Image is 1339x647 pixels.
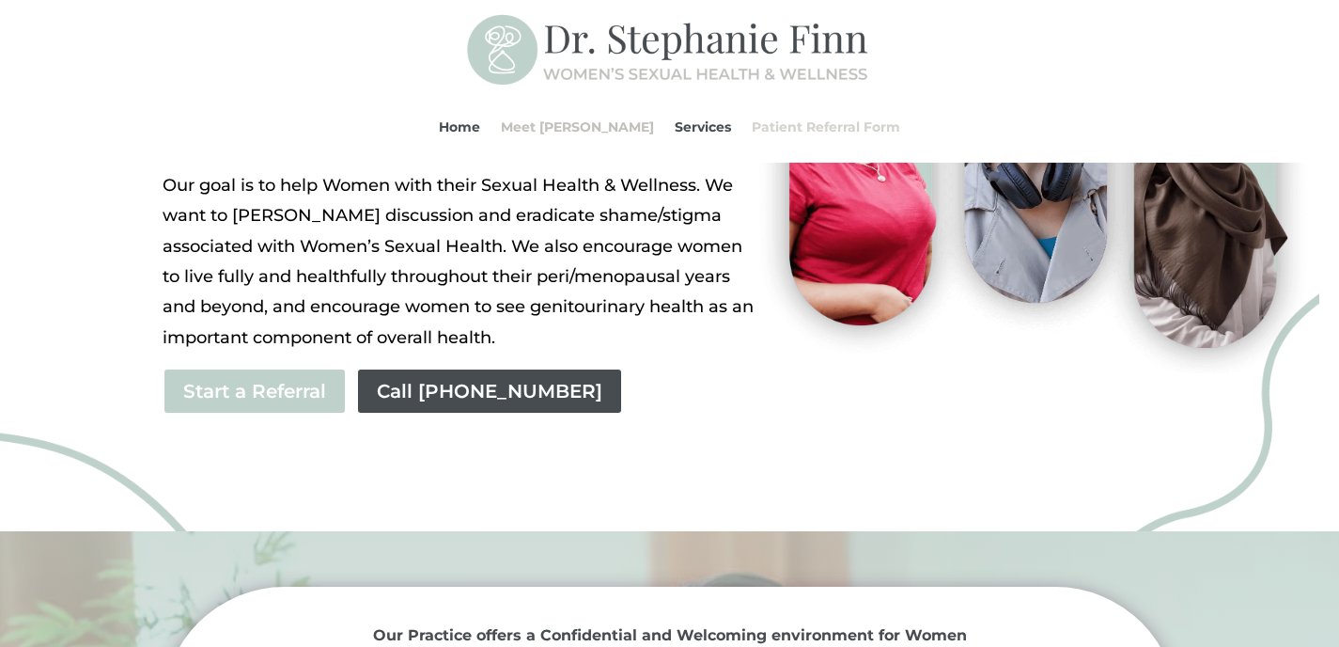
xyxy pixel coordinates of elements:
strong: Our Practice offers a Confidential and Welcoming environment for Women [373,626,967,644]
a: Services [675,91,731,163]
a: Start a Referral [163,368,347,415]
a: Patient Referral Form [752,91,900,163]
p: Our goal is to help Women with their Sexual Health & Wellness. We want to [PERSON_NAME] discussio... [163,170,759,353]
a: Meet [PERSON_NAME] [501,91,654,163]
div: Page 1 [163,170,759,353]
a: Home [439,91,480,163]
a: Call [PHONE_NUMBER] [356,368,623,415]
